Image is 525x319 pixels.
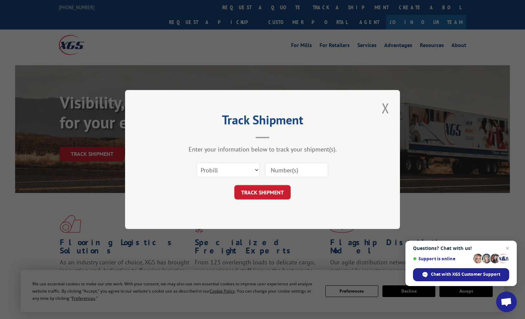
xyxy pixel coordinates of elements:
[413,256,471,261] span: Support is online
[496,292,517,312] a: Open chat
[159,115,366,128] h2: Track Shipment
[265,163,328,177] input: Number(s)
[431,271,500,277] span: Chat with XGS Customer Support
[413,268,509,281] span: Chat with XGS Customer Support
[413,246,509,251] span: Questions? Chat with us!
[159,145,366,153] div: Enter your information below to track your shipment(s).
[380,99,391,117] button: Close modal
[234,185,291,200] button: TRACK SHIPMENT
